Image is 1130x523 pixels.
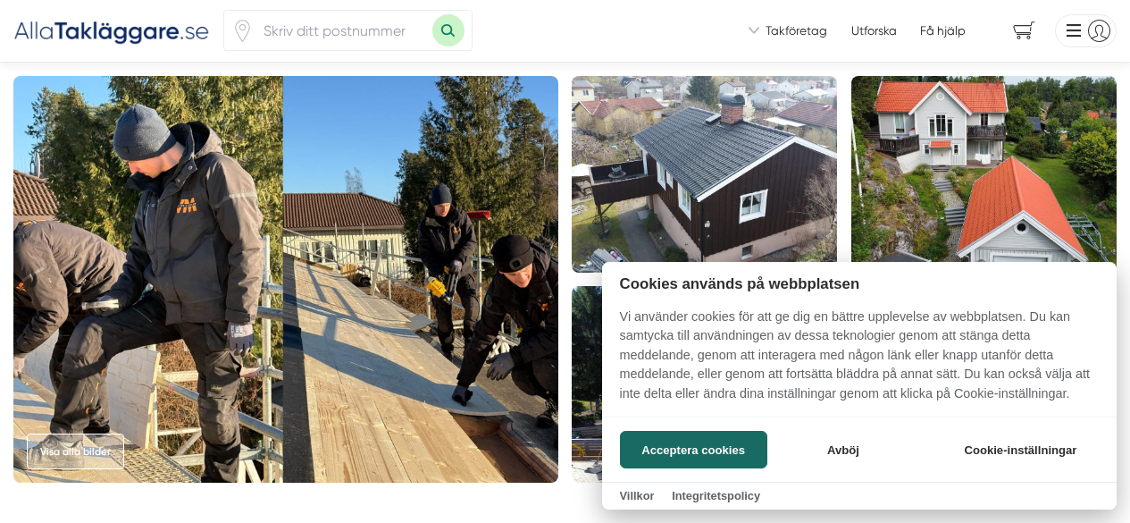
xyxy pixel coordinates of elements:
a: Integritetspolicy [672,489,760,502]
button: Cookie-inställningar [942,431,1099,468]
a: Villkor [620,489,655,502]
button: Avböj [772,431,914,468]
button: Acceptera cookies [620,431,767,468]
p: Vi använder cookies för att ge dig en bättre upplevelse av webbplatsen. Du kan samtycka till anvä... [602,308,1117,417]
h2: Cookies används på webbplatsen [602,275,1117,292]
